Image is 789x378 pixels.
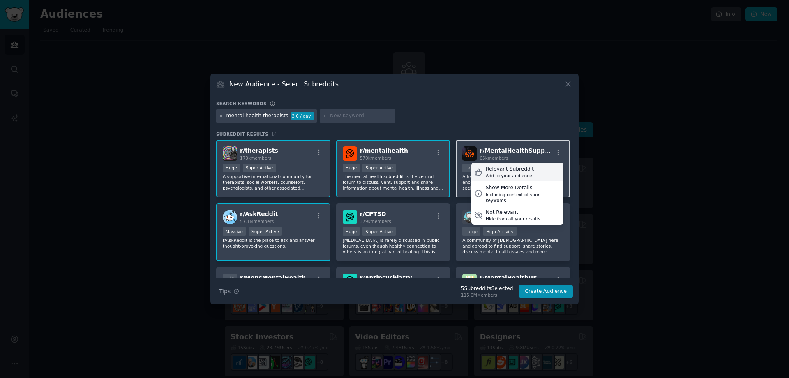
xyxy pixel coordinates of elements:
[462,146,477,161] img: MentalHealthSupport
[223,227,246,236] div: Massive
[343,227,360,236] div: Huge
[486,173,534,179] div: Add to your audience
[360,211,386,217] span: r/ CPTSD
[461,292,513,298] div: 115.0M Members
[362,227,396,236] div: Super Active
[219,287,231,296] span: Tips
[461,285,513,292] div: 5 Subreddit s Selected
[360,274,412,281] span: r/ Antipsychiatry
[243,164,276,172] div: Super Active
[486,209,540,216] div: Not Relevant
[291,112,314,120] div: 3.0 / day
[343,210,357,224] img: CPTSD
[223,210,237,224] img: AskReddit
[240,155,271,160] span: 173k members
[223,146,237,161] img: therapists
[360,219,391,224] span: 379k members
[223,164,240,172] div: Huge
[480,147,554,154] span: r/ MentalHealthSupport
[462,210,477,224] img: MentalHealthPH
[360,155,391,160] span: 570k members
[486,216,540,222] div: Hide from all your results
[240,211,278,217] span: r/ AskReddit
[229,80,339,88] h3: New Audience - Select Subreddits
[480,274,538,281] span: r/ MentalHealthUK
[249,227,282,236] div: Super Active
[343,164,360,172] div: Huge
[343,146,357,161] img: mentalhealth
[223,237,324,249] p: r/AskReddit is the place to ask and answer thought-provoking questions.
[486,166,534,173] div: Relevant Subreddit
[462,227,480,236] div: Large
[223,174,324,191] p: A supportive international community for therapists, social workers, counselors, psychologists, a...
[271,132,277,137] span: 14
[343,274,357,288] img: Antipsychiatry
[343,237,444,255] p: [MEDICAL_DATA] is rarely discussed in public forums, even though healthy connection to others is ...
[240,147,278,154] span: r/ therapists
[483,227,517,236] div: High Activity
[486,184,561,192] div: Show More Details
[462,164,480,172] div: Large
[240,219,274,224] span: 57.1M members
[240,274,306,281] span: r/ MensMentalHealth
[343,174,444,191] p: The mental health subreddit is the central forum to discuss, vent, support and share information ...
[462,237,563,255] p: A community of [DEMOGRAPHIC_DATA] here and abroad to find support, share stories, discuss mental ...
[216,284,242,299] button: Tips
[216,131,268,137] span: Subreddit Results
[480,155,508,160] span: 65k members
[462,274,477,288] img: MentalHealthUK
[519,285,573,299] button: Create Audience
[462,174,563,191] p: A haven of understanding, empathy, and encouragement. This is a place for anyone seeking advice, ...
[362,164,396,172] div: Super Active
[360,147,408,154] span: r/ mentalhealth
[216,101,267,107] h3: Search keywords
[486,192,561,203] div: Including context of your keywords
[226,112,288,120] div: mental health therapists
[330,112,392,120] input: New Keyword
